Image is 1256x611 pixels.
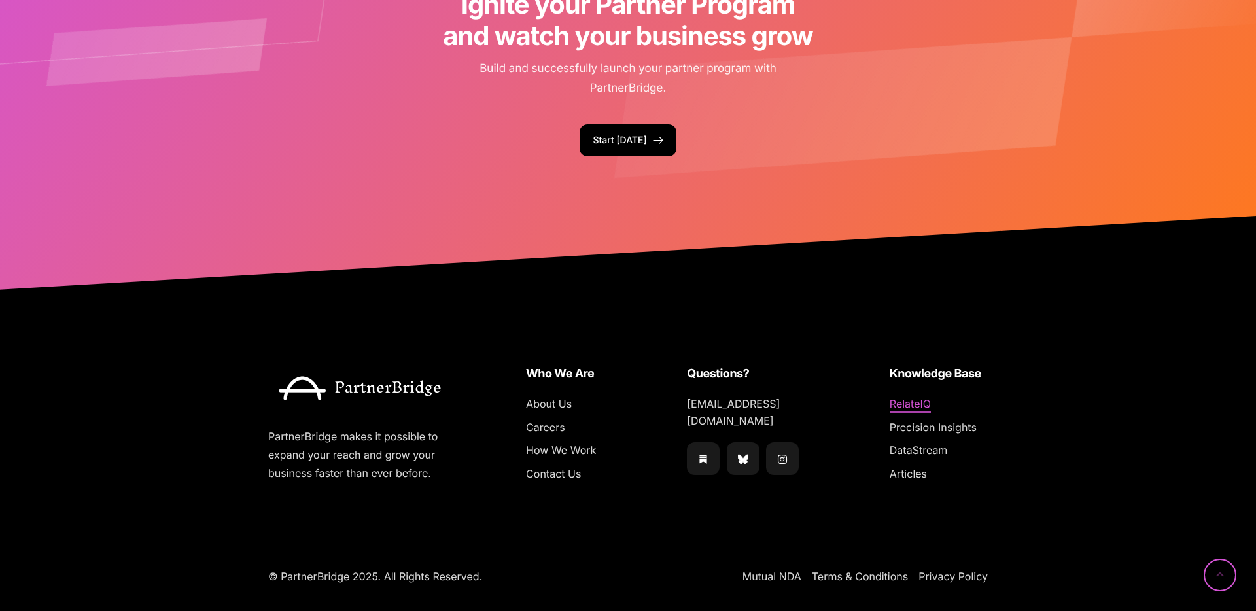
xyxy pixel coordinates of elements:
[812,568,908,585] a: Terms & Conditions
[766,442,799,475] a: Instagram
[526,442,596,459] a: How We Work
[580,124,676,156] a: Start [DATE]
[526,366,624,383] h5: Who We Are
[268,427,447,482] p: PartnerBridge makes it possible to expand your reach and grow your business faster than ever before.
[268,567,691,585] p: © PartnerBridge 2025. All Rights Reserved.
[727,442,759,475] a: Bluesky
[918,568,988,585] a: Privacy Policy
[458,60,798,99] p: Build and successfully launch your partner program with PartnerBridge.
[593,136,646,145] span: Start [DATE]
[526,466,581,483] a: Contact Us
[890,366,988,383] h5: Knowledge Base
[526,419,565,436] a: Careers
[526,396,572,413] a: About Us
[890,396,931,413] a: RelateIQ
[687,366,827,383] h5: Questions?
[890,442,948,459] a: DataStream
[687,396,827,429] a: [EMAIL_ADDRESS][DOMAIN_NAME]
[687,442,720,475] a: Substack
[890,466,927,483] a: Articles
[890,419,977,436] a: Precision Insights
[742,568,801,585] a: Mutual NDA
